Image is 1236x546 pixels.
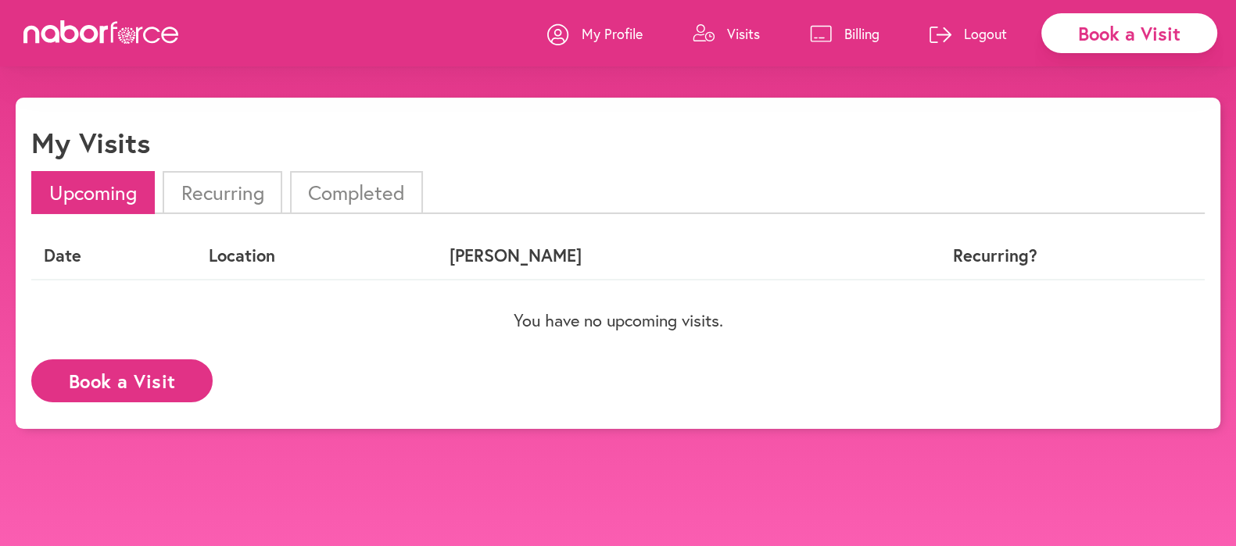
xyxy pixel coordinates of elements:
[196,233,437,279] th: Location
[964,24,1007,43] p: Logout
[547,10,643,57] a: My Profile
[851,233,1139,279] th: Recurring?
[31,359,213,402] button: Book a Visit
[31,371,213,386] a: Book a Visit
[31,126,150,159] h1: My Visits
[810,10,880,57] a: Billing
[582,24,643,43] p: My Profile
[31,233,196,279] th: Date
[693,10,760,57] a: Visits
[727,24,760,43] p: Visits
[1041,13,1217,53] div: Book a Visit
[290,171,423,214] li: Completed
[31,171,155,214] li: Upcoming
[437,233,851,279] th: [PERSON_NAME]
[844,24,880,43] p: Billing
[930,10,1007,57] a: Logout
[31,310,1205,330] p: You have no upcoming visits.
[163,171,281,214] li: Recurring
